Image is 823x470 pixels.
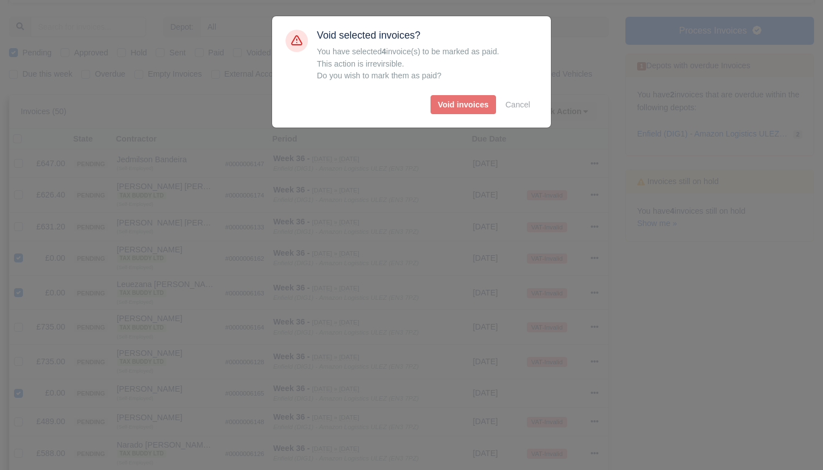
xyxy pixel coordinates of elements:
strong: 4 [382,47,386,56]
button: Void invoices [431,95,496,114]
div: This action is irrevirsible. [317,58,537,70]
div: You have selected invoice(s) to be marked as paid. [317,46,537,58]
iframe: Chat Widget [767,416,823,470]
h5: Void selected invoices? [317,30,537,41]
div: Do you wish to mark them as paid? [317,46,537,82]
